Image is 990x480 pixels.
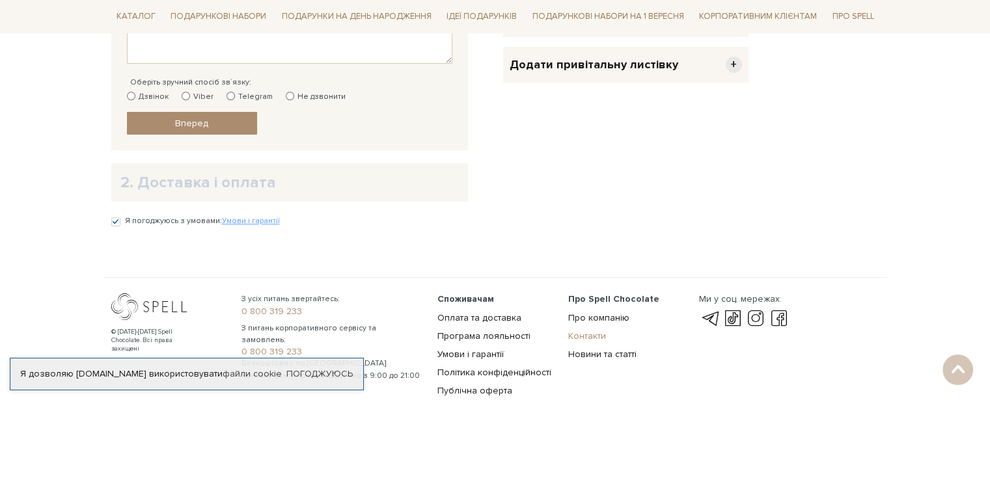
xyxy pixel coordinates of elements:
[437,312,521,323] a: Оплата та доставка
[127,92,135,100] input: Дзвінок
[437,330,530,341] a: Програма лояльності
[437,367,551,378] a: Політика конфіденційності
[125,215,280,227] label: Я погоджуюсь з умовами:
[698,293,790,305] div: Ми у соц. мережах:
[127,91,169,103] label: Дзвінок
[241,346,422,358] a: 0 800 319 233
[568,330,606,341] a: Контакти
[111,7,161,27] a: Каталог
[222,216,280,226] a: Умови і гарантії
[568,312,629,323] a: Про компанію
[722,311,744,327] a: tik-tok
[10,368,363,380] div: Я дозволяю [DOMAIN_NAME] використовувати
[745,311,767,327] a: instagram
[111,328,199,353] div: © [DATE]-[DATE] Spell Chocolate. Всі права захищені
[768,311,790,327] a: facebook
[827,7,879,27] a: Про Spell
[694,5,822,27] a: Корпоративним клієнтам
[441,7,522,27] a: Ідеї подарунків
[227,92,235,100] input: Telegram
[277,7,437,27] a: Подарунки на День народження
[241,306,422,317] a: 0 800 319 233
[437,385,512,396] a: Публічна оферта
[568,293,659,304] span: Про Spell Chocolate
[165,7,271,27] a: Подарункові набори
[286,368,353,380] a: Погоджуюсь
[120,172,459,193] h2: 2. Доставка і оплата
[241,323,422,346] span: З питань корпоративного сервісу та замовлень:
[568,349,637,360] a: Новини та статті
[227,91,273,103] label: Telegram
[698,311,721,327] a: telegram
[527,5,689,27] a: Подарункові набори на 1 Вересня
[437,349,504,360] a: Умови і гарантії
[286,92,294,100] input: Не дзвонити
[510,57,678,72] span: Додати привітальну листівку
[286,91,346,103] label: Не дзвонити
[223,368,282,379] a: файли cookie
[175,118,208,129] span: Вперед
[182,91,213,103] label: Viber
[437,293,494,304] span: Споживачам
[182,92,190,100] input: Viber
[241,293,422,305] span: З усіх питань звертайтесь:
[130,77,251,88] label: Оберіть зручний спосіб зв`язку:
[726,57,742,73] span: +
